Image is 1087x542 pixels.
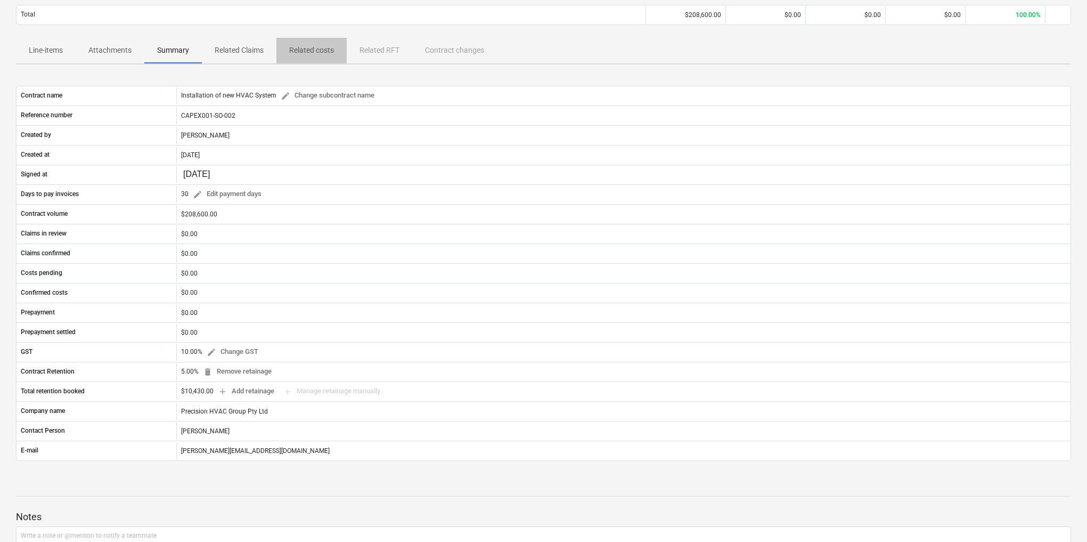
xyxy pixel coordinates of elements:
div: [PERSON_NAME][EMAIL_ADDRESS][DOMAIN_NAME] [176,442,1070,459]
div: 30 [181,186,266,203]
div: $0.00 [176,245,1070,262]
p: Contract Retention [21,367,75,376]
button: Change GST [202,344,263,360]
input: Change [181,167,231,182]
p: Total [21,10,35,19]
p: Confirmed costs [21,288,68,297]
div: [DATE] [176,147,1070,164]
div: CAPEX001-SO-002 [176,107,1070,124]
p: E-mail [21,446,38,455]
span: 100.00% [1016,11,1041,19]
div: 10.00% [181,344,263,360]
p: Created by [21,131,51,140]
p: GST [21,347,32,357]
span: edit [281,91,290,101]
span: $0.00 [784,11,801,19]
p: Contact Person [21,426,65,435]
span: edit [193,190,202,199]
div: 5.00% [181,363,276,380]
div: $0.00 [176,304,1070,321]
button: Remove retainage [199,363,276,380]
p: Contract volume [21,209,68,219]
p: Summary [157,45,189,56]
p: Prepayment [21,308,55,317]
span: $0.00 [864,11,881,19]
p: Claims in review [21,229,67,238]
div: $208,600.00 [645,6,725,23]
p: Contract name [21,91,62,100]
p: Signed at [21,170,47,179]
p: Related costs [289,45,334,56]
span: Change GST [207,346,258,358]
p: Claims confirmed [21,249,70,258]
div: [PERSON_NAME] [176,423,1070,440]
div: Installation of new HVAC System [181,87,379,104]
span: edit [207,347,216,357]
button: Change subcontract name [276,87,379,104]
p: Attachments [88,45,132,56]
div: $0.00 [176,225,1070,242]
p: Reference number [21,111,72,120]
span: $0.00 [944,11,961,19]
p: Related Claims [215,45,264,56]
span: add [218,387,227,397]
button: Add retainage [214,383,279,400]
p: Company name [21,407,65,416]
span: Add retainage [218,385,274,398]
span: delete [203,367,213,377]
p: Costs pending [21,269,62,278]
span: Change subcontract name [281,90,374,102]
p: Created at [21,150,50,159]
div: $0.00 [176,324,1070,341]
p: $0.00 [181,288,198,297]
div: [PERSON_NAME] [176,127,1070,144]
iframe: Chat Widget [1034,491,1087,542]
div: $208,600.00 [176,206,1070,223]
button: Edit payment days [189,186,266,203]
span: Remove retainage [203,366,272,378]
div: $10,430.00 [181,383,385,400]
div: Precision HVAC Group Pty Ltd [176,403,1070,420]
p: Prepayment settled [21,328,76,337]
span: Edit payment days [193,188,261,200]
p: Line-items [29,45,63,56]
p: Total retention booked [21,387,85,396]
p: Notes [16,511,1071,523]
p: Days to pay invoices [21,190,79,199]
div: $0.00 [176,265,1070,282]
